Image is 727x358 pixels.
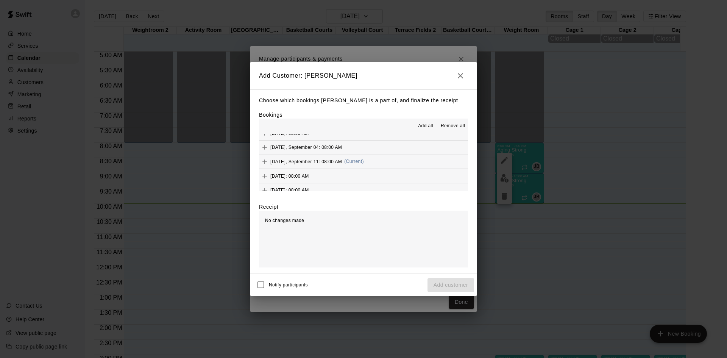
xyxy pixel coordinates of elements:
h2: Add Customer: [PERSON_NAME] [250,62,477,89]
span: Add [259,173,270,178]
label: Bookings [259,112,282,118]
span: [DATE]: 08:00 AM [270,173,309,178]
span: No changes made [265,218,304,223]
span: Add all [418,122,433,130]
button: Add[DATE]: 08:00 AM [259,169,468,183]
p: Choose which bookings [PERSON_NAME] is a part of, and finalize the receipt [259,96,468,105]
button: Add all [413,120,438,132]
span: Add [259,158,270,164]
span: [DATE]: 08:00 AM [270,188,309,193]
span: (Current) [344,159,364,164]
span: Add [259,187,270,193]
span: Notify participants [269,283,308,288]
button: Add[DATE], September 11: 08:00 AM(Current) [259,155,468,169]
button: Remove all [438,120,468,132]
button: Add[DATE], September 04: 08:00 AM [259,141,468,155]
span: [DATE], September 04: 08:00 AM [270,145,342,150]
label: Receipt [259,203,278,211]
span: Add [259,144,270,150]
span: [DATE], September 11: 08:00 AM [270,159,342,164]
span: Remove all [441,122,465,130]
span: Add [259,130,270,136]
button: Add[DATE]: 08:00 AM [259,183,468,197]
